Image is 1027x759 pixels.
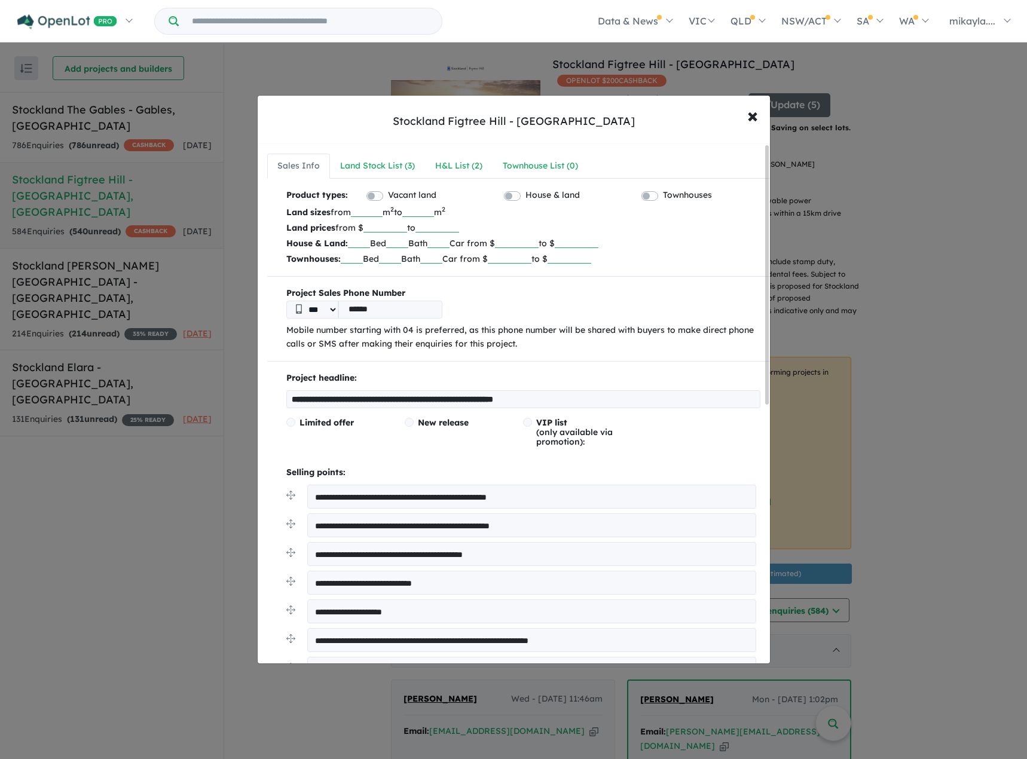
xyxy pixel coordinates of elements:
img: drag.svg [286,519,295,528]
sup: 2 [390,205,394,213]
p: from $ to [286,220,760,235]
p: Bed Bath Car from $ to $ [286,251,760,267]
span: VIP list [536,417,567,428]
div: Stockland Figtree Hill - [GEOGRAPHIC_DATA] [393,114,635,129]
p: Bed Bath Car from $ to $ [286,235,760,251]
div: H&L List ( 2 ) [435,159,482,173]
div: Townhouse List ( 0 ) [503,159,578,173]
img: drag.svg [286,577,295,586]
b: Townhouses: [286,253,341,264]
img: drag.svg [286,605,295,614]
img: drag.svg [286,548,295,557]
b: Project Sales Phone Number [286,286,760,301]
span: (only available via promotion): [536,417,613,447]
b: Land sizes [286,207,331,218]
p: Selling points: [286,466,760,480]
label: House & land [525,188,580,203]
p: Mobile number starting with 04 is preferred, as this phone number will be shared with buyers to m... [286,323,760,352]
b: Product types: [286,188,348,204]
sup: 2 [442,205,445,213]
div: Land Stock List ( 3 ) [340,159,415,173]
input: Try estate name, suburb, builder or developer [181,8,439,34]
b: Land prices [286,222,335,233]
img: Openlot PRO Logo White [17,14,117,29]
p: from m to m [286,204,760,220]
img: drag.svg [286,491,295,500]
span: × [747,102,758,128]
div: Sales Info [277,159,320,173]
img: Phone icon [296,304,302,314]
span: New release [418,417,469,428]
img: drag.svg [286,663,295,672]
span: Limited offer [299,417,354,428]
label: Vacant land [388,188,436,203]
span: mikayla.... [949,15,995,27]
b: House & Land: [286,238,348,249]
img: drag.svg [286,634,295,643]
p: Project headline: [286,371,760,385]
label: Townhouses [663,188,712,203]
